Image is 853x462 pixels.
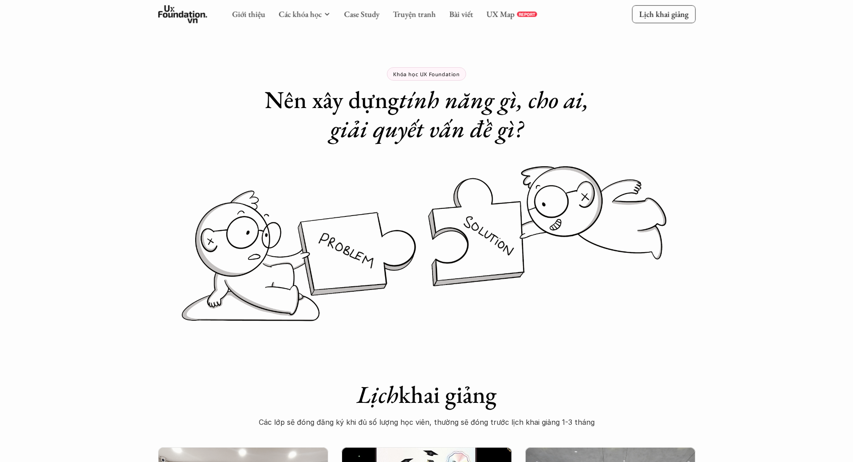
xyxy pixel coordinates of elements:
p: Lịch khai giảng [639,9,688,19]
p: REPORT [519,12,535,17]
p: Các lớp sẽ đóng đăng ký khi đủ số lượng học viên, thường sẽ đóng trước lịch khai giảng 1-3 tháng [248,415,606,429]
em: Lịch [357,379,399,410]
a: UX Map [486,9,514,19]
a: Case Study [344,9,379,19]
a: Truyện tranh [393,9,436,19]
h1: khai giảng [248,380,606,409]
h1: Nên xây dựng [248,85,606,143]
a: Giới thiệu [232,9,265,19]
p: Khóa học UX Foundation [393,71,459,77]
a: Các khóa học [279,9,321,19]
a: Bài viết [449,9,473,19]
em: tính năng gì, cho ai, giải quyết vấn đề gì? [330,84,594,144]
a: REPORT [517,12,537,17]
a: Lịch khai giảng [632,5,695,23]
